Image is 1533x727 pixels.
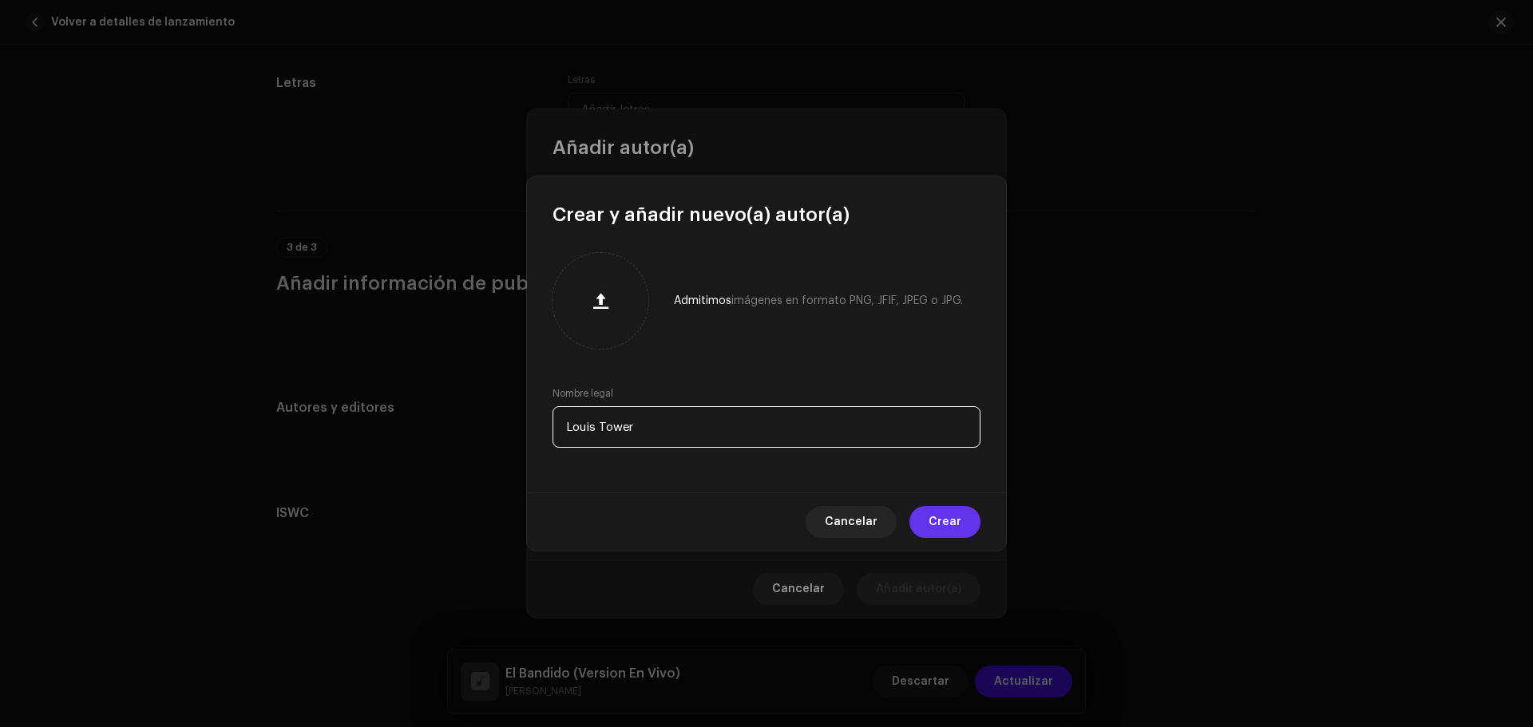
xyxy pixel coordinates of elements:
span: imágenes en formato PNG, JFIF, JPEG o JPG. [731,295,963,306]
span: Cancelar [825,506,877,538]
button: Crear [909,506,980,538]
span: Crear y añadir nuevo(a) autor(a) [553,202,850,227]
input: Ingrese un nombre legal [553,406,980,448]
button: Cancelar [806,506,897,538]
span: Crear [929,506,961,538]
label: Nombre legal [553,387,613,400]
div: Admitimos [674,294,963,307]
